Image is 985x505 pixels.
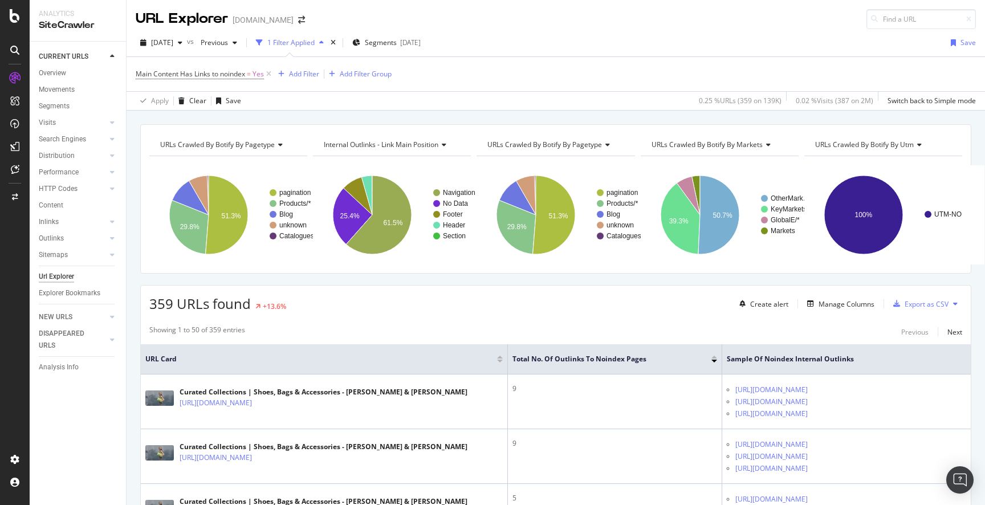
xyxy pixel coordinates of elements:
a: [URL][DOMAIN_NAME] [735,384,808,396]
a: Analysis Info [39,361,118,373]
span: URLs Crawled By Botify By pagetype [487,140,602,149]
text: Products/* [279,199,311,207]
span: URLs Crawled By Botify By pagetype [160,140,275,149]
a: [URL][DOMAIN_NAME] [735,451,808,462]
div: Manage Columns [819,299,874,309]
h4: URLs Crawled By Botify By markets [649,136,788,154]
a: Search Engines [39,133,107,145]
div: Movements [39,84,75,96]
span: URLs Crawled By Botify By markets [652,140,763,149]
text: 51.3% [549,212,568,220]
text: Products/* [607,199,638,207]
text: Catalogues/* [279,232,319,240]
text: No Data [443,199,468,207]
text: Section [443,232,466,240]
text: GlobalE/* [771,216,800,224]
div: Save [960,38,976,47]
text: unknown [279,221,307,229]
svg: A chart. [641,165,821,264]
button: Clear [174,92,206,110]
button: Next [947,325,962,339]
div: Showing 1 to 50 of 359 entries [149,325,245,339]
span: URL Card [145,354,494,364]
text: OtherMark… [771,194,810,202]
div: Next [947,327,962,337]
div: Performance [39,166,79,178]
div: Previous [901,327,929,337]
button: Save [946,34,976,52]
div: 9 [512,438,717,449]
a: [URL][DOMAIN_NAME] [735,439,808,450]
text: UTM-NO [934,210,962,218]
div: 0.25 % URLs ( 359 on 139K ) [699,96,782,105]
div: Search Engines [39,133,86,145]
svg: A chart. [477,165,657,264]
div: Export as CSV [905,299,949,309]
a: Performance [39,166,107,178]
div: Distribution [39,150,75,162]
h4: URLs Crawled By Botify By utm [813,136,952,154]
a: Explorer Bookmarks [39,287,118,299]
text: 51.3% [221,212,241,220]
span: Yes [253,66,264,82]
div: Switch back to Simple mode [888,96,976,105]
input: Find a URL [866,9,976,29]
svg: A chart. [149,165,329,264]
text: Blog [607,210,620,218]
svg: A chart. [313,165,493,264]
button: [DATE] [136,34,187,52]
div: Explorer Bookmarks [39,287,100,299]
div: +13.6% [263,302,286,311]
a: Visits [39,117,107,129]
text: Markets [771,227,795,235]
button: Add Filter Group [324,67,392,81]
a: [URL][DOMAIN_NAME] [735,494,808,505]
div: Overview [39,67,66,79]
div: 0.02 % Visits ( 387 on 2M ) [796,96,873,105]
text: 100% [854,211,872,219]
img: main image [145,390,174,406]
text: 39.3% [669,217,688,225]
svg: A chart. [804,165,984,264]
a: Sitemaps [39,249,107,261]
a: CURRENT URLS [39,51,107,63]
div: 1 Filter Applied [267,38,315,47]
span: = [247,69,251,79]
text: Header [443,221,465,229]
a: Inlinks [39,216,107,228]
div: arrow-right-arrow-left [298,16,305,24]
div: [DOMAIN_NAME] [233,14,294,26]
button: Segments[DATE] [348,34,425,52]
span: Main Content Has Links to noindex [136,69,245,79]
text: 29.8% [180,223,200,231]
a: Outlinks [39,233,107,245]
a: Content [39,199,118,211]
button: Previous [901,325,929,339]
div: Open Intercom Messenger [946,466,974,494]
div: Outlinks [39,233,64,245]
h4: URLs Crawled By Botify By pagetype [485,136,624,154]
text: Footer [443,210,463,218]
a: Movements [39,84,118,96]
span: Previous [196,38,228,47]
div: Analysis Info [39,361,79,373]
div: 5 [512,493,717,503]
text: KeyMarkets/* [771,205,812,213]
div: Url Explorer [39,271,74,283]
span: 359 URLs found [149,294,251,313]
div: Save [226,96,241,105]
a: [URL][DOMAIN_NAME] [180,452,252,463]
div: CURRENT URLS [39,51,88,63]
div: times [328,37,338,48]
div: NEW URLS [39,311,72,323]
text: Catalogues/* [607,232,646,240]
span: URLs Crawled By Botify By utm [815,140,914,149]
div: Segments [39,100,70,112]
div: Add Filter Group [340,69,392,79]
div: 9 [512,384,717,394]
div: URL Explorer [136,9,228,28]
text: 50.7% [713,211,732,219]
a: Segments [39,100,118,112]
